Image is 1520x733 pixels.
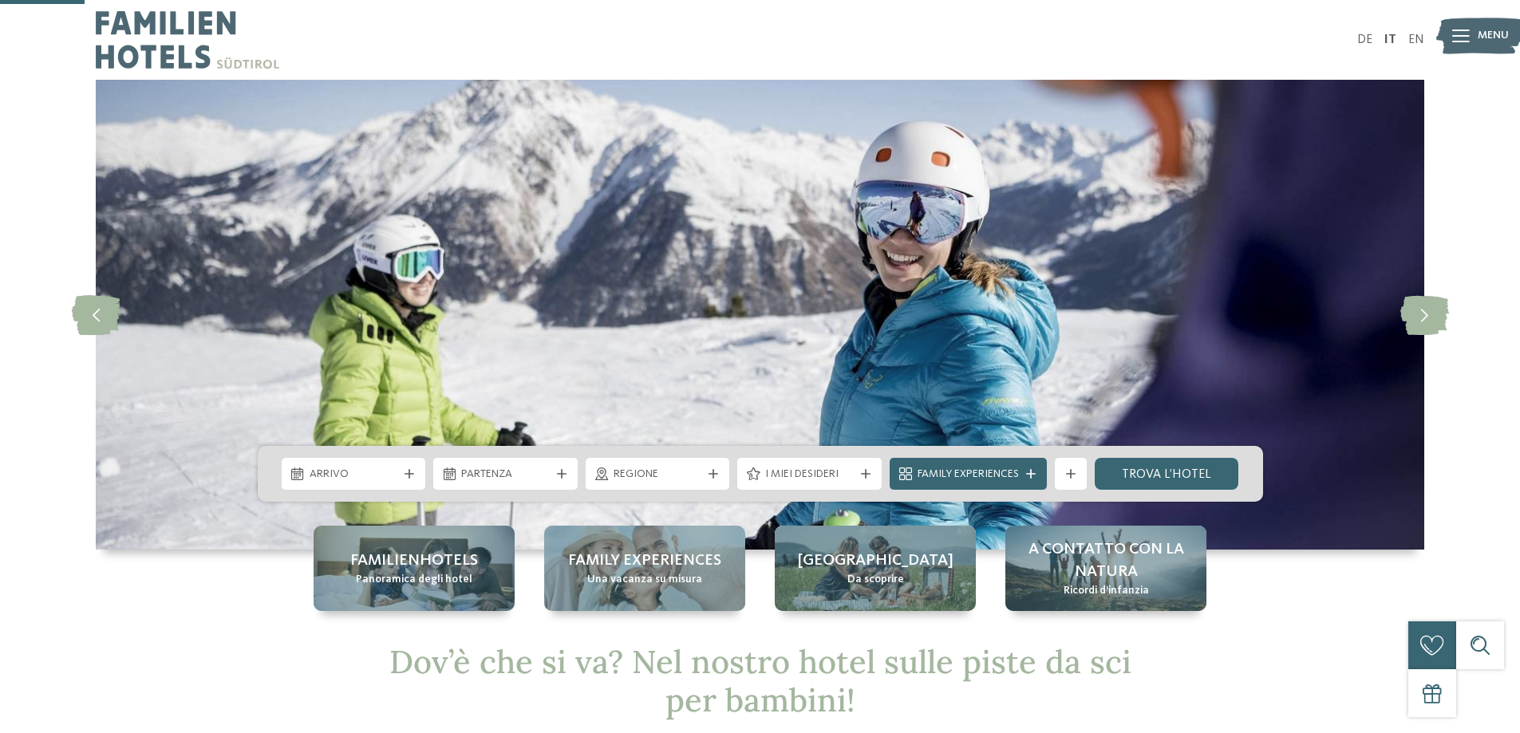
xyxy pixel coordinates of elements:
span: Partenza [461,467,550,483]
span: Family experiences [568,550,721,572]
a: DE [1357,33,1372,46]
span: Panoramica degli hotel [356,572,472,588]
span: Dov’è che si va? Nel nostro hotel sulle piste da sci per bambini! [389,641,1131,720]
a: Hotel sulle piste da sci per bambini: divertimento senza confini [GEOGRAPHIC_DATA] Da scoprire [775,526,976,611]
span: Una vacanza su misura [587,572,702,588]
span: Ricordi d’infanzia [1064,583,1149,599]
span: [GEOGRAPHIC_DATA] [798,550,953,572]
a: IT [1384,33,1396,46]
span: Da scoprire [847,572,904,588]
span: I miei desideri [765,467,854,483]
a: Hotel sulle piste da sci per bambini: divertimento senza confini A contatto con la natura Ricordi... [1005,526,1206,611]
span: A contatto con la natura [1021,538,1190,583]
a: trova l’hotel [1095,458,1239,490]
span: Arrivo [310,467,398,483]
a: Hotel sulle piste da sci per bambini: divertimento senza confini Familienhotels Panoramica degli ... [314,526,515,611]
img: Hotel sulle piste da sci per bambini: divertimento senza confini [96,80,1424,550]
span: Familienhotels [350,550,478,572]
span: Regione [614,467,702,483]
span: Family Experiences [918,467,1019,483]
a: EN [1408,33,1424,46]
a: Hotel sulle piste da sci per bambini: divertimento senza confini Family experiences Una vacanza s... [544,526,745,611]
span: Menu [1478,28,1509,44]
